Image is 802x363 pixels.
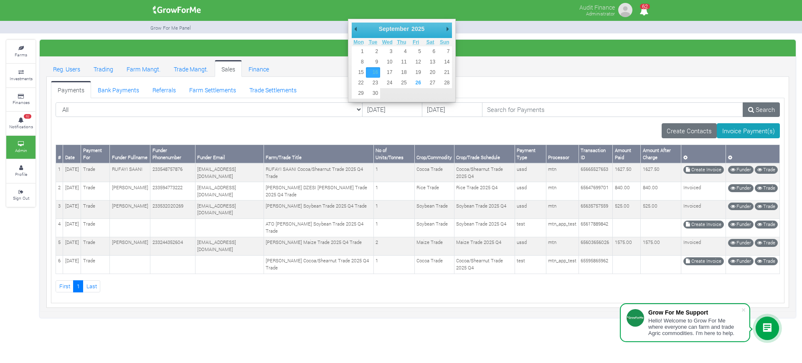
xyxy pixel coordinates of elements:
[150,237,195,255] td: 233244352604
[63,255,81,274] td: [DATE]
[546,255,579,274] td: mtn_app_test
[91,81,146,98] a: Bank Payments
[414,237,454,255] td: Maize Trade
[579,2,615,12] p: Audit Finance
[641,145,681,163] th: Amount After Charge
[63,182,81,201] td: [DATE]
[110,182,150,201] td: [PERSON_NAME]
[586,10,615,17] small: Administrator
[83,280,100,292] a: Last
[414,255,454,274] td: Cocoa Trade
[150,163,195,182] td: 233548757876
[6,88,36,111] a: Finances
[373,201,414,219] td: 1
[146,81,183,98] a: Referrals
[56,182,63,201] td: 2
[63,218,81,237] td: [DATE]
[373,145,414,163] th: No of Units/Tonnes
[546,237,579,255] td: mtn
[15,52,27,58] small: Farms
[454,255,515,274] td: Cocoa/Shearnut Trade 2025 Q4
[87,60,120,77] a: Trading
[264,218,373,237] td: ATO [PERSON_NAME] Soybean Trade 2025 Q4 Trade
[482,102,744,117] input: Search for Payments
[409,78,423,88] button: 26
[366,46,380,57] button: 2
[394,46,409,57] button: 4
[378,23,410,35] div: September
[56,280,780,292] nav: Page Navigation
[641,182,681,201] td: 840.00
[546,182,579,201] td: mtn
[515,255,546,274] td: test
[13,195,29,201] small: Sign Out
[394,78,409,88] button: 25
[681,201,726,219] td: Invoiced
[423,78,437,88] button: 27
[579,255,613,274] td: 65595865962
[683,221,724,228] a: Create Invoice
[515,237,546,255] td: ussd
[454,163,515,182] td: Cocoa/Shearnut Trade 2025 Q4
[755,257,778,265] a: Trade
[13,99,30,105] small: Finances
[613,201,641,219] td: 525.00
[613,237,641,255] td: 1575.00
[6,64,36,87] a: Investments
[81,163,110,182] td: Trade
[613,145,641,163] th: Amount Paid
[454,182,515,201] td: Rice Trade 2025 Q4
[755,166,778,174] a: Trade
[579,182,613,201] td: 65647699701
[264,237,373,255] td: [PERSON_NAME] Maize Trade 2025 Q4 Trade
[641,201,681,219] td: 525.00
[579,163,613,182] td: 65665527653
[640,4,650,9] span: 62
[150,2,204,18] img: growforme image
[515,182,546,201] td: ussd
[422,102,482,117] input: DD/MM/YYYY
[81,237,110,255] td: Trade
[195,237,264,255] td: [EMAIL_ADDRESS][DOMAIN_NAME]
[264,182,373,201] td: [PERSON_NAME] DZESI [PERSON_NAME] Trade 2025 Q4 Trade
[373,237,414,255] td: 2
[352,88,366,99] button: 29
[681,237,726,255] td: Invoiced
[373,218,414,237] td: 1
[6,136,36,159] a: Admin
[728,166,754,174] a: Funder
[662,123,717,138] a: Create Contacts
[636,2,652,20] i: Notifications
[755,239,778,247] a: Trade
[409,46,423,57] button: 5
[352,78,366,88] button: 22
[6,160,36,183] a: Profile
[352,23,360,35] button: Previous Month
[423,67,437,78] button: 20
[755,203,778,211] a: Trade
[397,39,406,45] abbr: Thursday
[56,255,63,274] td: 6
[641,237,681,255] td: 1575.00
[264,255,373,274] td: [PERSON_NAME] Cocoa/Shearnut Trade 2025 Q4 Trade
[413,39,419,45] abbr: Friday
[426,39,434,45] abbr: Saturday
[6,40,36,63] a: Farms
[515,201,546,219] td: ussd
[423,46,437,57] button: 6
[546,145,579,163] th: Processor
[394,57,409,67] button: 11
[373,182,414,201] td: 1
[409,57,423,67] button: 12
[515,163,546,182] td: ussd
[437,67,452,78] button: 21
[613,182,641,201] td: 840.00
[382,39,393,45] abbr: Wednesday
[6,184,36,207] a: Sign Out
[110,163,150,182] td: RUFAYI SAANI
[380,78,394,88] button: 24
[56,163,63,182] td: 1
[150,25,191,31] small: Grow For Me Panel
[728,184,754,192] a: Funder
[56,145,63,163] th: #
